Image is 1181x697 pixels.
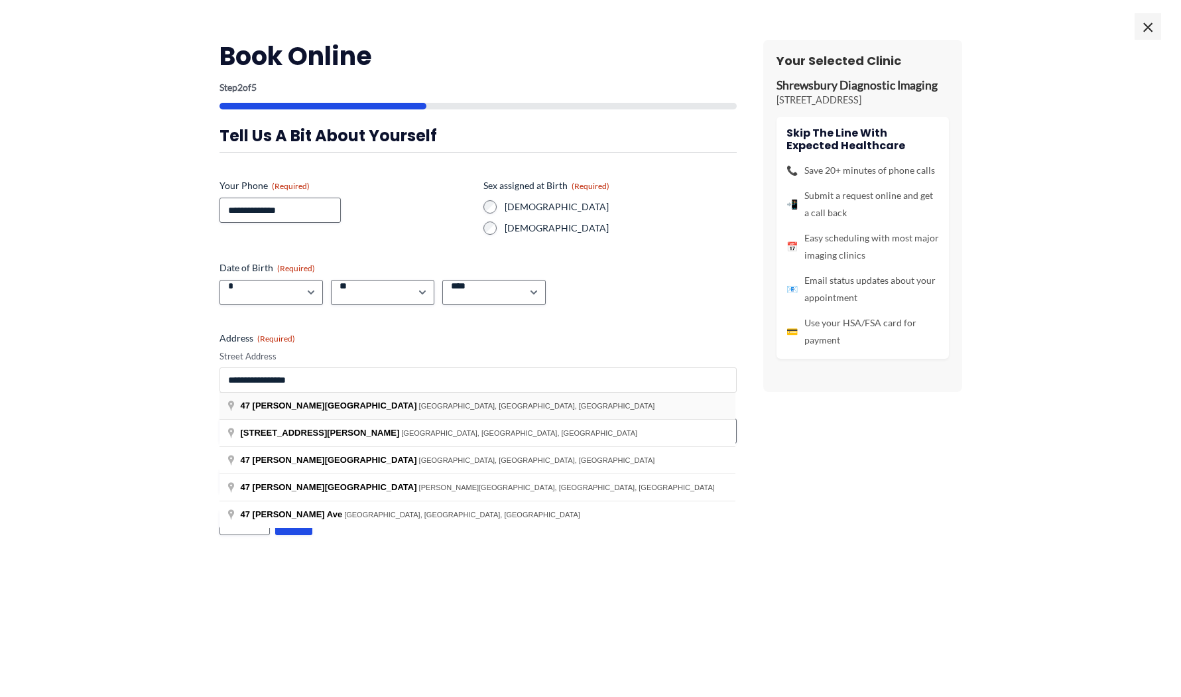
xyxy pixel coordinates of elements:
legend: Sex assigned at Birth [483,179,609,192]
span: (Required) [277,263,315,273]
li: Email status updates about your appointment [786,272,939,306]
legend: Address [219,332,295,345]
span: 📅 [786,238,798,255]
li: Use your HSA/FSA card for payment [786,314,939,349]
h4: Skip the line with Expected Healthcare [786,127,939,152]
span: 5 [251,82,257,93]
span: (Required) [272,181,310,191]
label: Street Address [219,350,737,363]
span: 💳 [786,323,798,340]
span: [GEOGRAPHIC_DATA], [GEOGRAPHIC_DATA], [GEOGRAPHIC_DATA] [419,402,655,410]
span: [GEOGRAPHIC_DATA], [GEOGRAPHIC_DATA], [GEOGRAPHIC_DATA] [401,429,637,437]
li: Save 20+ minutes of phone calls [786,162,939,179]
span: 📲 [786,196,798,213]
span: [PERSON_NAME][GEOGRAPHIC_DATA] [253,455,417,465]
span: × [1135,13,1161,40]
label: [DEMOGRAPHIC_DATA] [505,200,737,214]
span: [STREET_ADDRESS][PERSON_NAME] [241,428,400,438]
span: (Required) [257,334,295,344]
span: [GEOGRAPHIC_DATA], [GEOGRAPHIC_DATA], [GEOGRAPHIC_DATA] [344,511,580,519]
h2: Book Online [219,40,737,72]
span: 47 [241,455,250,465]
span: 📧 [786,281,798,298]
span: 47 [241,509,250,519]
span: [PERSON_NAME][GEOGRAPHIC_DATA] [253,401,417,411]
span: 📞 [786,162,798,179]
legend: Date of Birth [219,261,315,275]
span: [PERSON_NAME][GEOGRAPHIC_DATA], [GEOGRAPHIC_DATA], [GEOGRAPHIC_DATA] [419,483,715,491]
p: Step of [219,83,737,92]
p: Shrewsbury Diagnostic Imaging [777,78,949,94]
span: 47 [241,482,250,492]
label: [DEMOGRAPHIC_DATA] [505,222,737,235]
p: [STREET_ADDRESS] [777,94,949,107]
li: Submit a request online and get a call back [786,187,939,222]
span: [GEOGRAPHIC_DATA], [GEOGRAPHIC_DATA], [GEOGRAPHIC_DATA] [419,456,655,464]
span: 47 [241,401,250,411]
span: (Required) [572,181,609,191]
span: [PERSON_NAME][GEOGRAPHIC_DATA] [253,482,417,492]
h3: Tell us a bit about yourself [219,125,737,146]
li: Easy scheduling with most major imaging clinics [786,229,939,264]
span: [PERSON_NAME] Ave [253,509,343,519]
label: Your Phone [219,179,473,192]
span: 2 [237,82,243,93]
h3: Your Selected Clinic [777,53,949,68]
